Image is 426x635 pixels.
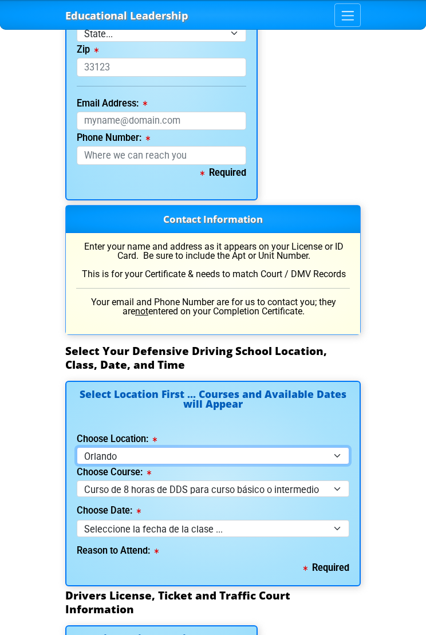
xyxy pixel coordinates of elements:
[65,6,188,25] a: Educational Leadership
[76,242,350,279] p: Enter your name and address as it appears on your License or ID Card. Be sure to include the Apt ...
[77,435,157,444] label: Choose Location:
[77,546,159,555] label: Reason to Attend:
[77,133,150,143] label: Phone Number:
[77,112,246,131] input: myname@domain.com
[135,306,148,317] u: not
[200,167,246,178] b: Required
[303,562,349,573] b: Required
[334,3,361,27] button: Toggle navigation
[65,589,361,616] h3: Drivers License, Ticket and Traffic Court Information
[77,468,151,477] label: Choose Course:
[77,506,141,515] label: Choose Date:
[77,389,349,423] h4: Select Location First ... Courses and Available Dates will Appear
[77,146,246,165] input: Where we can reach you
[66,206,360,233] h3: Contact Information
[77,45,98,54] label: Zip
[77,99,147,108] label: Email Address:
[76,298,350,316] p: Your email and Phone Number are for us to contact you; they are entered on your Completion Certif...
[65,344,361,372] h3: Select Your Defensive Driving School Location, Class, Date, and Time
[77,58,246,77] input: 33123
